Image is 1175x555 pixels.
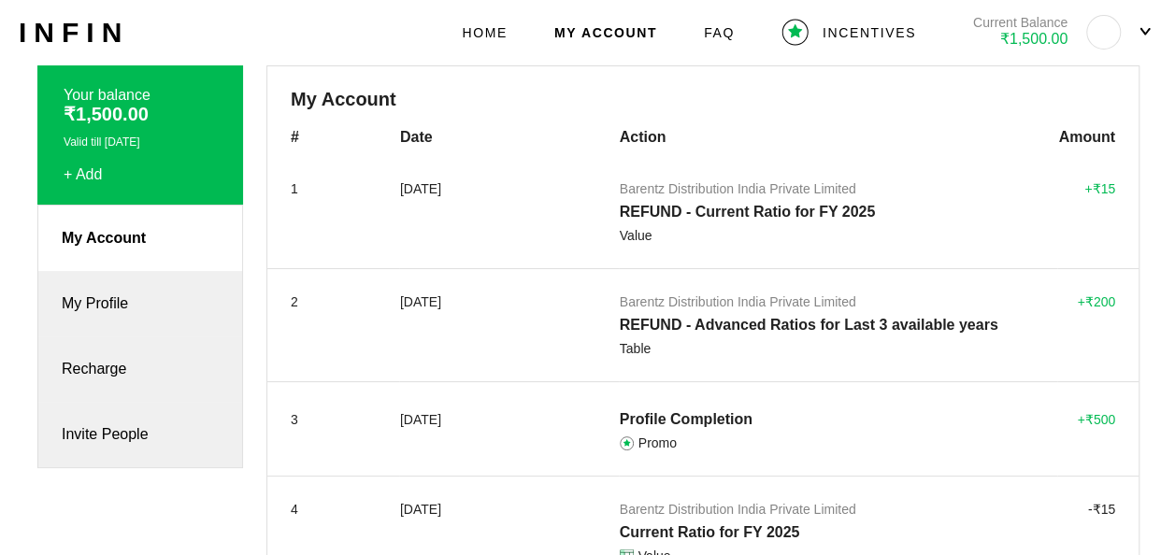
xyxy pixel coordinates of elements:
div: INCENTIVES [823,23,916,42]
div: ₹1,500.00 [64,105,217,123]
a: Recharge [38,336,242,402]
div: Value [620,226,652,245]
div: Table [620,339,651,358]
div: Valid till [DATE] [64,133,217,151]
div: Your balance [64,86,217,105]
p: Current Balance [973,15,1068,30]
th: Action [619,127,1058,156]
button: Current Balance₹1,500.00 [963,5,1156,60]
a: HOME [462,23,507,42]
td: [DATE] [399,156,619,268]
a: FAQ [704,23,735,42]
div: Profile Completion [620,410,1057,429]
div: Barentz Distribution India Private Limited [620,179,1057,198]
th: Date [399,127,619,156]
div: + ₹15 [1058,179,1115,198]
div: Current Ratio for FY 2025 [620,523,1057,542]
img: DropdownDesktopHeader.svg [1139,27,1151,36]
td: [DATE] [399,381,619,476]
div: REFUND - Advanced Ratios for Last 3 available years [620,316,1057,334]
a: My Account [38,206,242,271]
td: 1 [267,156,399,268]
div: Barentz Distribution India Private Limited [620,500,1057,519]
p: ₹1,500.00 [973,30,1068,48]
th: # [267,127,399,156]
td: 3 [267,381,399,476]
a: My Profile [38,271,242,336]
a: INFIN [19,23,129,42]
div: Promo [638,434,677,452]
div: - ₹15 [1058,500,1115,519]
div: Barentz Distribution India Private Limited [620,292,1057,311]
td: [DATE] [399,268,619,381]
a: MY ACCOUNT [554,23,657,42]
div: + ₹200 [1058,292,1115,311]
td: 2 [267,268,399,381]
th: Amount [1057,127,1139,156]
div: REFUND - Current Ratio for FY 2025 [620,203,1057,221]
div: My Account [267,66,1139,108]
a: Invite People [38,402,242,467]
div: + ₹500 [1058,410,1115,429]
div: + Add [64,165,217,184]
